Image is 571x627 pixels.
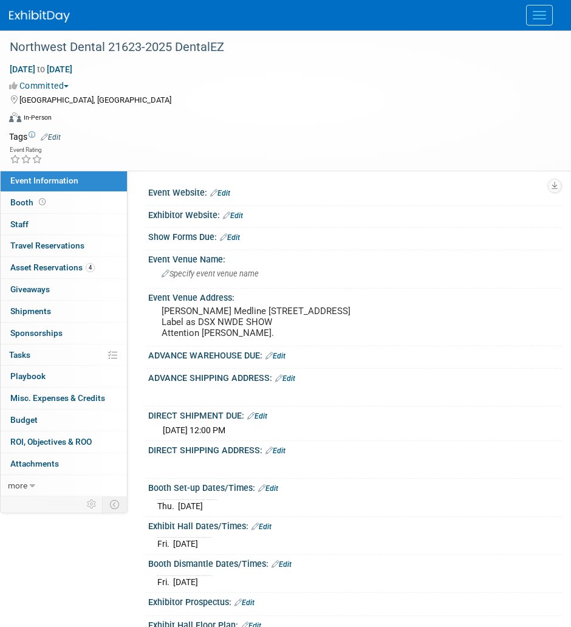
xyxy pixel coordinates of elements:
img: ExhibitDay [9,10,70,22]
a: ROI, Objectives & ROO [1,431,127,453]
span: [DATE] [DATE] [9,64,73,75]
div: Booth Set-up Dates/Times: [148,479,562,495]
td: Tags [9,131,61,143]
div: DIRECT SHIPPING ADDRESS: [148,441,562,457]
pre: [PERSON_NAME] Medline [STREET_ADDRESS] Label as DSX NWDE SHOW Attention [PERSON_NAME]. [162,306,549,338]
a: Tasks [1,344,127,366]
a: Misc. Expenses & Credits [1,388,127,409]
span: Shipments [10,306,51,316]
a: Travel Reservations [1,235,127,256]
a: Edit [210,189,230,197]
a: Edit [247,412,267,420]
span: [GEOGRAPHIC_DATA], [GEOGRAPHIC_DATA] [19,95,171,104]
span: ROI, Objectives & ROO [10,437,92,447]
a: Playbook [1,366,127,387]
div: Event Rating [10,147,43,153]
span: Misc. Expenses & Credits [10,393,105,403]
span: Sponsorships [10,328,63,338]
div: Exhibitor Prospectus: [148,593,562,609]
a: Staff [1,214,127,235]
div: Exhibitor Website: [148,206,562,222]
td: Thu. [157,499,178,512]
a: Edit [258,484,278,493]
div: ADVANCE WAREHOUSE DUE: [148,346,562,362]
td: Personalize Event Tab Strip [81,496,103,512]
a: Edit [272,560,292,569]
div: Event Website: [148,183,562,199]
span: Staff [10,219,29,229]
a: Booth [1,192,127,213]
a: Attachments [1,453,127,475]
div: DIRECT SHIPMENT DUE: [148,406,562,422]
td: Fri. [157,575,173,588]
a: Edit [265,447,285,455]
div: Event Venue Name: [148,250,562,266]
a: Sponsorships [1,323,127,344]
a: Edit [41,133,61,142]
span: to [35,64,47,74]
a: Giveaways [1,279,127,300]
span: Booth [10,197,48,207]
a: Edit [275,374,295,383]
span: more [8,481,27,490]
div: Show Forms Due: [148,228,562,244]
span: Budget [10,415,38,425]
td: [DATE] [173,538,198,550]
span: Asset Reservations [10,262,95,272]
div: Event Format [9,111,556,129]
div: Exhibit Hall Dates/Times: [148,517,562,533]
span: Booth not reserved yet [36,197,48,207]
a: Edit [265,352,285,360]
div: Northwest Dental 21623-2025 DentalEZ [5,36,547,58]
span: [DATE] 12:00 PM [163,425,225,435]
td: [DATE] [178,499,203,512]
span: Specify event venue name [162,269,259,278]
span: 4 [86,263,95,272]
span: Tasks [9,350,30,360]
a: Edit [234,598,255,607]
a: Edit [251,522,272,531]
td: Fri. [157,538,173,550]
div: Event Venue Address: [148,289,562,304]
a: more [1,475,127,496]
a: Asset Reservations4 [1,257,127,278]
td: Toggle Event Tabs [103,496,128,512]
a: Event Information [1,170,127,191]
span: Giveaways [10,284,50,294]
button: Committed [9,80,74,92]
span: Event Information [10,176,78,185]
span: Attachments [10,459,59,468]
span: Travel Reservations [10,241,84,250]
a: Shipments [1,301,127,322]
span: Playbook [10,371,46,381]
td: [DATE] [173,575,198,588]
div: ADVANCE SHIPPING ADDRESS: [148,369,562,385]
div: Booth Dismantle Dates/Times: [148,555,562,570]
div: In-Person [23,113,52,122]
button: Menu [526,5,553,26]
a: Budget [1,409,127,431]
a: Edit [220,233,240,242]
img: Format-Inperson.png [9,112,21,122]
a: Edit [223,211,243,220]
